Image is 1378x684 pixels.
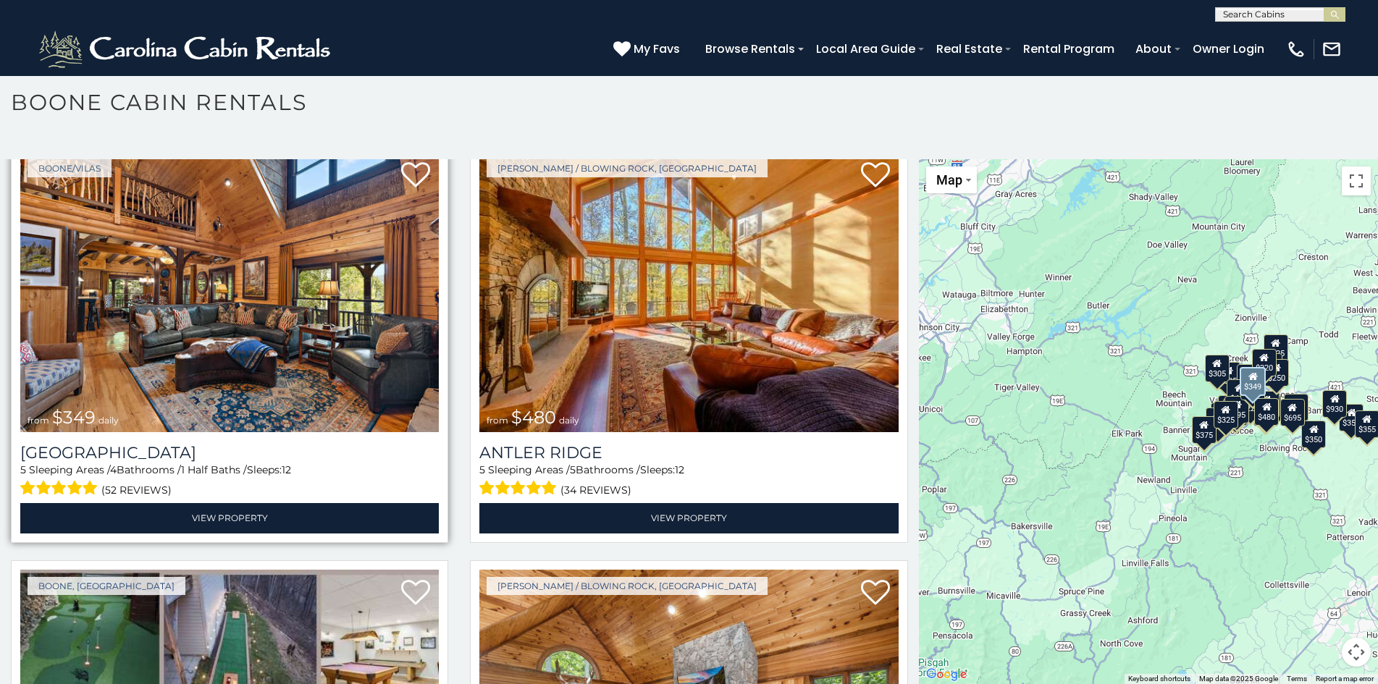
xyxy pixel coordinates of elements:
[20,503,439,533] a: View Property
[1224,395,1249,423] div: $395
[28,159,112,177] a: Boone/Vilas
[1322,389,1347,417] div: $930
[929,36,1009,62] a: Real Estate
[698,36,802,62] a: Browse Rentals
[634,40,680,58] span: My Favs
[479,463,485,476] span: 5
[479,152,898,432] img: Antler Ridge
[1240,367,1266,396] div: $349
[570,463,576,476] span: 5
[1316,675,1374,683] a: Report a map error
[1254,398,1279,426] div: $480
[20,152,439,432] img: Diamond Creek Lodge
[1255,390,1280,418] div: $395
[1264,359,1289,387] div: $250
[936,172,962,187] span: Map
[20,463,26,476] span: 5
[1206,408,1230,435] div: $330
[487,159,768,177] a: [PERSON_NAME] / Blowing Rock, [GEOGRAPHIC_DATA]
[1339,403,1364,431] div: $355
[1283,393,1308,421] div: $380
[1286,39,1306,59] img: phone-regular-white.png
[1227,379,1251,407] div: $410
[809,36,923,62] a: Local Area Guide
[1253,398,1278,426] div: $315
[1322,39,1342,59] img: mail-regular-white.png
[1342,166,1371,195] button: Toggle fullscreen view
[861,161,890,191] a: Add to favorites
[926,166,977,193] button: Change map style
[401,161,430,191] a: Add to favorites
[559,415,579,426] span: daily
[511,407,556,428] span: $480
[1240,372,1264,400] div: $210
[36,28,337,71] img: White-1-2.png
[675,463,684,476] span: 12
[923,665,970,684] a: Open this area in Google Maps (opens a new window)
[1128,36,1179,62] a: About
[20,152,439,432] a: Diamond Creek Lodge from $349 daily
[52,407,96,428] span: $349
[401,578,430,609] a: Add to favorites
[1280,398,1305,426] div: $695
[1238,389,1263,417] div: $225
[1199,675,1278,683] span: Map data ©2025 Google
[613,40,684,59] a: My Favs
[861,578,890,609] a: Add to favorites
[479,443,898,463] a: Antler Ridge
[181,463,247,476] span: 1 Half Baths /
[1128,674,1190,684] button: Keyboard shortcuts
[479,503,898,533] a: View Property
[923,665,970,684] img: Google
[1287,675,1307,683] a: Terms
[20,443,439,463] a: [GEOGRAPHIC_DATA]
[28,415,49,426] span: from
[282,463,291,476] span: 12
[1264,334,1288,361] div: $525
[479,152,898,432] a: Antler Ridge from $480 daily
[479,463,898,499] div: Sleeping Areas / Bathrooms / Sleeps:
[1205,354,1230,381] div: $305
[110,463,117,476] span: 4
[20,443,439,463] h3: Diamond Creek Lodge
[1301,420,1326,447] div: $350
[487,577,768,595] a: [PERSON_NAME] / Blowing Rock, [GEOGRAPHIC_DATA]
[28,577,185,595] a: Boone, [GEOGRAPHIC_DATA]
[1016,36,1122,62] a: Rental Program
[1342,638,1371,667] button: Map camera controls
[1237,364,1261,392] div: $565
[20,463,439,499] div: Sleeping Areas / Bathrooms / Sleeps:
[101,481,172,499] span: (52 reviews)
[98,415,119,426] span: daily
[1251,348,1276,376] div: $320
[560,481,631,499] span: (34 reviews)
[1214,400,1238,428] div: $325
[487,415,508,426] span: from
[1192,416,1217,444] div: $375
[1185,36,1272,62] a: Owner Login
